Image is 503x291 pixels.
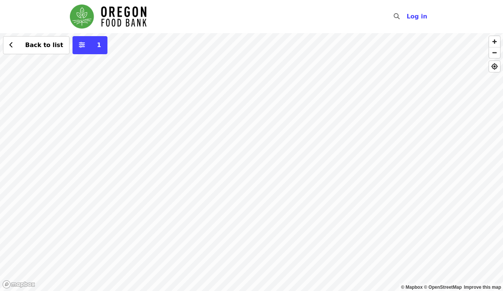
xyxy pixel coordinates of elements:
[464,285,501,290] a: Map feedback
[394,13,400,20] i: search icon
[406,13,427,20] span: Log in
[489,47,500,58] button: Zoom Out
[70,5,147,29] img: Oregon Food Bank - Home
[3,36,69,54] button: Back to list
[25,41,63,49] span: Back to list
[404,8,410,26] input: Search
[79,41,85,49] i: sliders-h icon
[73,36,107,54] button: More filters (1 selected)
[489,61,500,72] button: Find My Location
[489,36,500,47] button: Zoom In
[401,285,423,290] a: Mapbox
[9,41,13,49] i: chevron-left icon
[97,41,101,49] span: 1
[2,280,35,289] a: Mapbox logo
[400,9,433,24] button: Log in
[424,285,462,290] a: OpenStreetMap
